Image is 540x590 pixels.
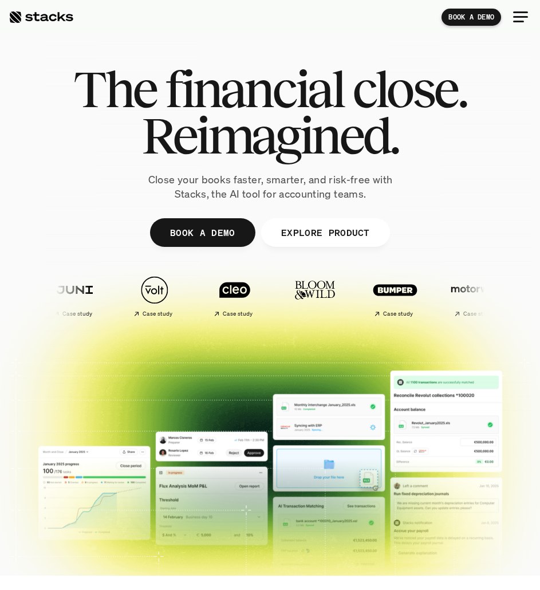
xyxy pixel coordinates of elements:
[448,13,494,21] p: BOOK A DEMO
[358,270,432,322] a: Case study
[62,310,93,317] h2: Case study
[463,310,494,317] h2: Case study
[223,310,253,317] h2: Case study
[150,218,255,247] a: BOOK A DEMO
[143,310,173,317] h2: Case study
[37,270,112,322] a: Case study
[141,112,399,159] span: Reimagined.
[383,310,413,317] h2: Case study
[170,225,235,241] p: BOOK A DEMO
[442,9,501,26] a: BOOK A DEMO
[133,172,408,201] p: Close your books faster, smarter, and risk-free with Stacks, the AI tool for accounting teams.
[352,66,467,112] span: close.
[261,218,390,247] a: EXPLORE PRODUCT
[73,66,156,112] span: The
[117,270,192,322] a: Case study
[438,270,513,322] a: Case study
[198,270,272,322] a: Case study
[281,225,370,241] p: EXPLORE PRODUCT
[165,66,343,112] span: financial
